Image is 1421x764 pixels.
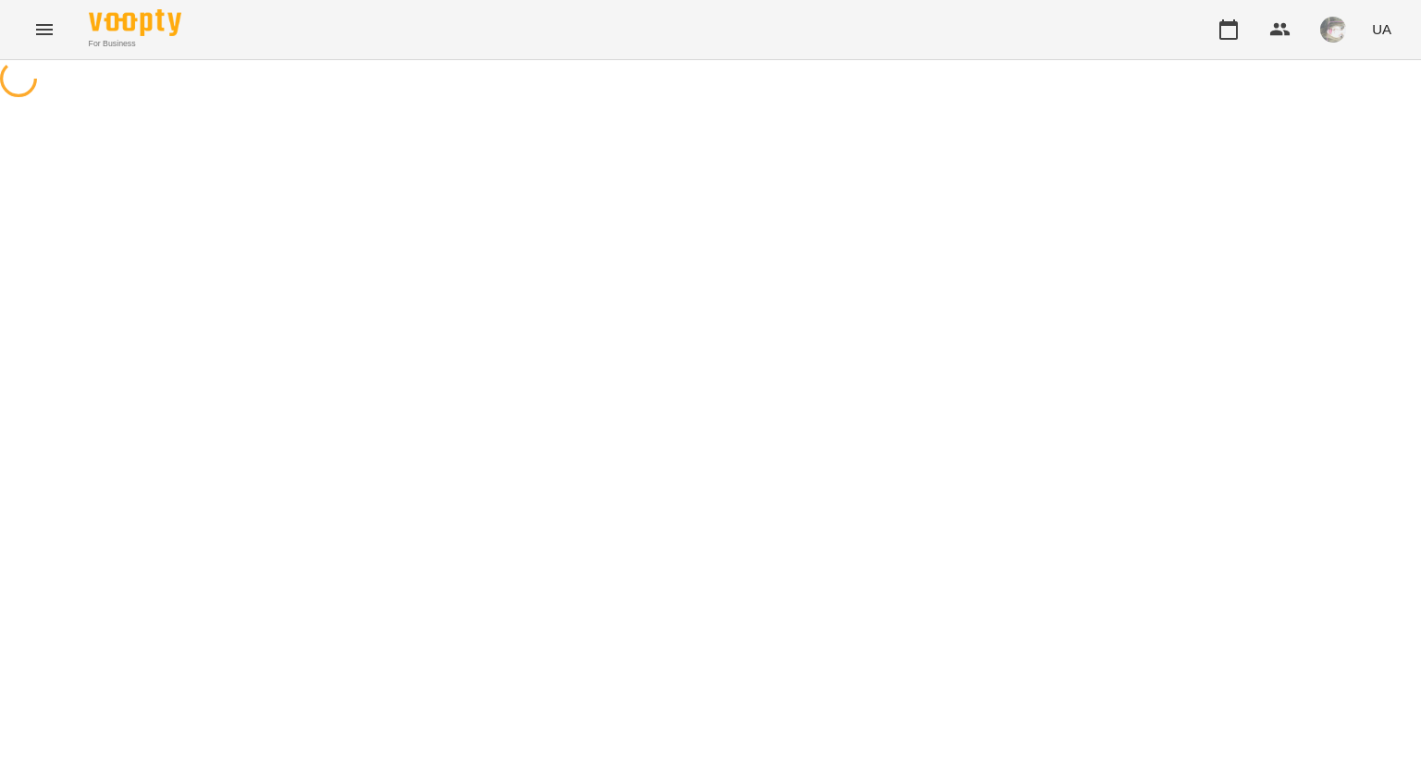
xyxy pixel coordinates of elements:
[89,9,181,36] img: Voopty Logo
[1365,12,1399,46] button: UA
[1372,19,1391,39] span: UA
[22,7,67,52] button: Menu
[89,38,181,50] span: For Business
[1320,17,1346,43] img: e3906ac1da6b2fc8356eee26edbd6dfe.jpg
